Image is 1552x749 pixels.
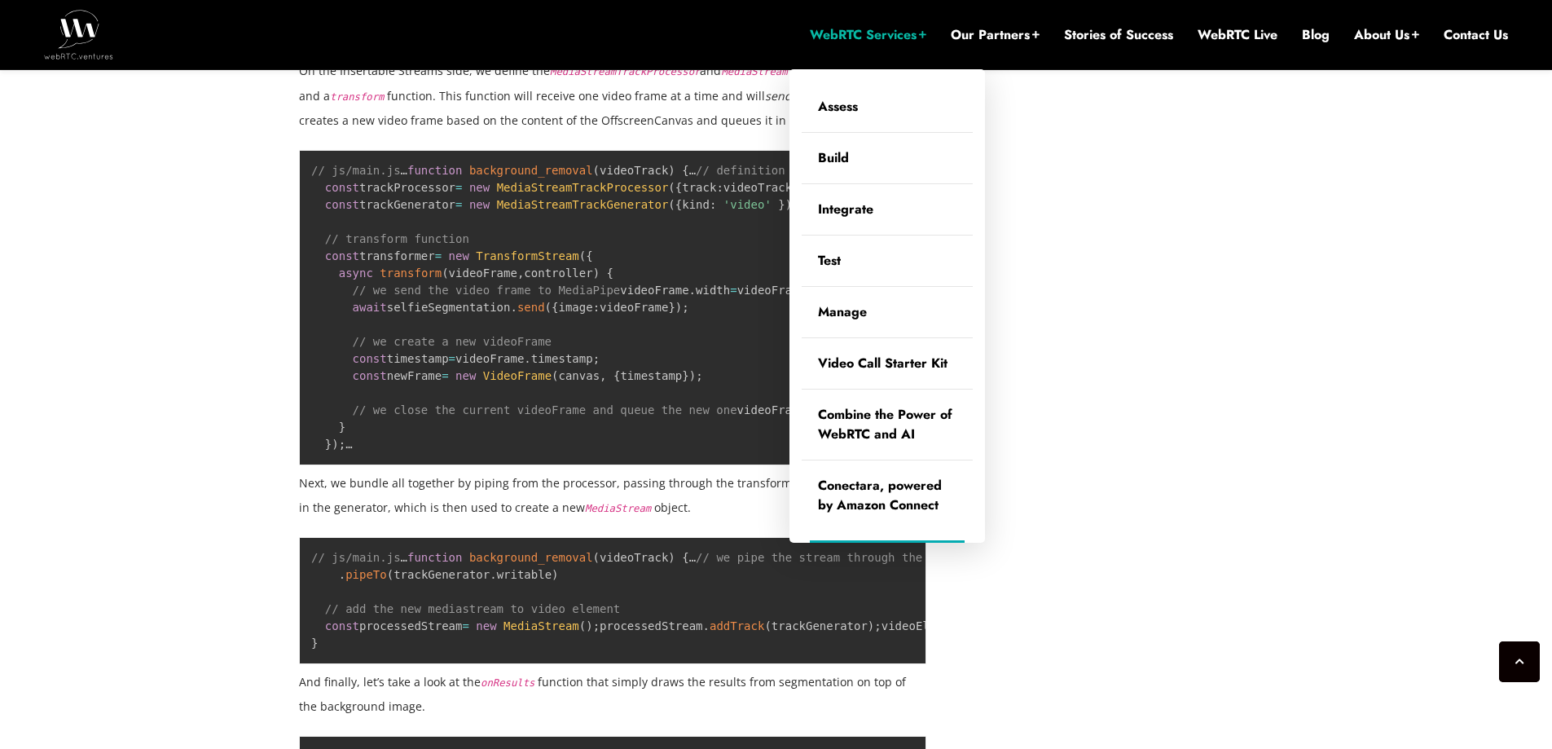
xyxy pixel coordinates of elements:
[311,164,1197,451] code: … videoTrack … trackProcessor track videoTrack trackGenerator kind transformer videoFrame control...
[503,619,579,632] span: MediaStream
[730,284,736,297] span: =
[552,568,558,581] span: )
[593,301,600,314] span: :
[325,198,359,211] span: const
[675,181,682,194] span: {
[802,390,973,460] a: Combine the Power of WebRTC and AI
[1302,26,1330,44] a: Blog
[442,267,448,280] span: (
[593,164,600,177] span: (
[668,551,675,564] span: )
[593,551,600,564] span: (
[951,26,1040,44] a: Our Partners
[481,677,534,689] code: onResults
[593,267,600,280] span: )
[339,568,345,581] span: .
[721,66,871,77] code: MediaStreamTrackGenerator
[802,82,973,132] a: Assess
[330,91,384,103] code: transform
[593,352,600,365] span: ;
[868,619,874,632] span: )
[586,249,592,262] span: {
[668,164,675,177] span: )
[455,198,462,211] span: =
[802,338,973,389] a: Video Call Starter Kit
[497,198,669,211] span: MediaStreamTrackGenerator
[339,421,345,434] span: }
[469,164,593,177] span: background_removal
[462,619,468,632] span: =
[682,164,688,177] span: {
[476,249,578,262] span: TransformStream
[455,369,476,382] span: new
[689,369,696,382] span: )
[353,301,387,314] span: await
[710,619,764,632] span: addTrack
[552,369,558,382] span: (
[668,181,675,194] span: (
[585,503,651,514] code: MediaStream
[765,88,792,104] em: send
[689,284,696,297] span: .
[311,551,401,564] span: // js/main.js
[593,619,600,632] span: ;
[311,164,401,177] span: // js/main.js
[442,369,448,382] span: =
[449,249,469,262] span: new
[299,471,926,520] p: Next, we bundle all together by piping from the processor, passing through the transform function...
[723,198,772,211] span: 'video'
[802,236,973,286] a: Test
[675,198,682,211] span: {
[44,10,113,59] img: WebRTC.ventures
[325,602,620,615] span: // add the new mediastream to video element
[764,619,771,632] span: (
[311,637,318,650] span: }
[339,267,373,280] span: async
[1064,26,1173,44] a: Stories of Success
[435,249,442,262] span: =
[802,460,973,531] a: Conectara, powered by Amazon Connect
[490,568,496,581] span: .
[703,619,710,632] span: .
[510,301,517,314] span: .
[325,181,359,194] span: const
[325,619,359,632] span: const
[696,551,1053,564] span: // we pipe the stream through the transform function
[353,369,387,382] span: const
[353,403,737,416] span: // we close the current videoFrame and queue the new one
[810,26,926,44] a: WebRTC Services
[802,287,973,337] a: Manage
[668,301,675,314] span: }
[345,568,387,581] span: pipeTo
[545,301,552,314] span: (
[449,352,455,365] span: =
[682,369,688,382] span: }
[613,369,620,382] span: {
[476,619,496,632] span: new
[586,619,592,632] span: )
[469,198,490,211] span: new
[407,164,462,177] span: function
[325,232,469,245] span: // transform function
[497,181,669,194] span: MediaStreamTrackProcessor
[353,352,387,365] span: const
[339,438,345,451] span: ;
[469,181,490,194] span: new
[407,551,462,564] span: function
[353,284,621,297] span: // we send the video frame to MediaPipe
[579,619,586,632] span: (
[550,66,700,77] code: MediaStreamTrackProcessor
[1354,26,1419,44] a: About Us
[600,369,606,382] span: ,
[802,133,973,183] a: Build
[469,551,593,564] span: background_removal
[675,301,682,314] span: )
[696,164,1012,177] span: // definition of track processor and generator
[299,670,926,719] p: And finally, let’s take a look at the function that simply draws the results from segmentation on...
[325,249,359,262] span: const
[299,59,926,132] p: On the Insertable Streams side, we define the and objects, and a function. This function will rec...
[517,267,524,280] span: ,
[332,438,338,451] span: )
[682,301,688,314] span: ;
[710,198,716,211] span: :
